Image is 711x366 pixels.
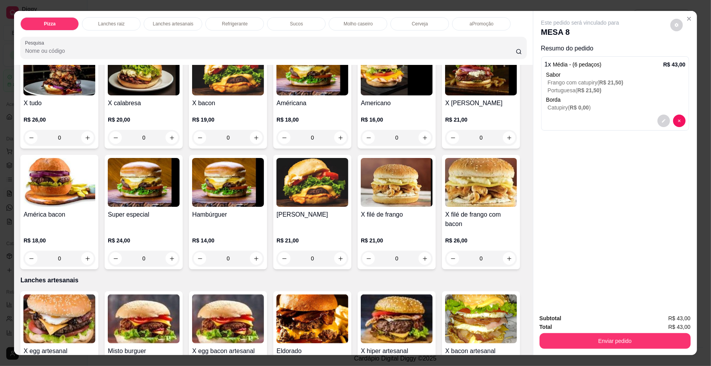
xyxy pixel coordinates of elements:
[108,346,180,356] h4: Misto burguer
[541,27,619,38] p: MESA 8
[290,21,303,27] p: Sucos
[276,47,348,95] img: product-image
[445,294,517,343] img: product-image
[663,61,686,68] p: R$ 43,00
[192,294,264,343] img: product-image
[276,237,348,244] p: R$ 21,00
[540,324,552,330] strong: Total
[23,237,95,244] p: R$ 18,00
[23,210,95,219] h4: América bacon
[553,61,602,68] span: Média - (6 pedaços)
[361,47,433,95] img: product-image
[668,323,691,331] span: R$ 43,00
[541,19,619,27] p: Este pedido será vinculado para
[192,158,264,207] img: product-image
[445,237,517,244] p: R$ 26,00
[546,96,686,104] p: Borda
[445,158,517,207] img: product-image
[23,158,95,207] img: product-image
[470,21,494,27] p: aPromoção
[670,19,683,31] button: decrease-product-quantity
[545,60,602,69] p: 1 x
[192,47,264,95] img: product-image
[20,276,526,285] p: Lanches artesanais
[668,314,691,323] span: R$ 43,00
[548,79,686,86] p: Frango com catupiry (
[23,47,95,95] img: product-image
[108,237,180,244] p: R$ 24,00
[445,346,517,356] h4: X bacon artesanal
[344,21,373,27] p: Molho caseiro
[445,47,517,95] img: product-image
[276,294,348,343] img: product-image
[23,346,95,356] h4: X egg artesanal
[546,71,686,79] div: Sabor
[445,210,517,229] h4: X filé de frango com bacon
[222,21,248,27] p: Refrigerante
[361,294,433,343] img: product-image
[44,21,55,27] p: Pizza
[108,99,180,108] h4: X calabresa
[108,294,180,343] img: product-image
[276,99,348,108] h4: Américana
[192,210,264,219] h4: Hambúrguer
[192,237,264,244] p: R$ 14,00
[25,47,515,55] input: Pesquisa
[25,39,47,46] label: Pesquisa
[192,346,264,356] h4: X egg bacon artesanal
[548,86,686,94] p: Portuguesa (
[23,294,95,343] img: product-image
[192,99,264,108] h4: X bacon
[540,315,561,321] strong: Subtotal
[673,115,686,127] button: decrease-product-quantity
[108,210,180,219] h4: Super especial
[361,346,433,356] h4: X hiper artesanal
[276,116,348,124] p: R$ 18,00
[192,116,264,124] p: R$ 19,00
[153,21,193,27] p: Lanches artesanais
[108,116,180,124] p: R$ 20,00
[276,346,348,356] h4: Eldorado
[23,99,95,108] h4: X tudo
[445,99,517,108] h4: X [PERSON_NAME]
[276,158,348,207] img: product-image
[658,115,670,127] button: decrease-product-quantity
[23,116,95,124] p: R$ 26,00
[599,79,624,86] span: R$ 21,50 )
[361,158,433,207] img: product-image
[541,44,689,53] p: Resumo do pedido
[361,99,433,108] h4: Americano
[361,210,433,219] h4: X filé de frango
[577,87,602,93] span: R$ 21,50 )
[98,21,125,27] p: Lanches raiz
[548,104,686,111] p: Catupiry ( )
[276,210,348,219] h4: [PERSON_NAME]
[412,21,428,27] p: Cerveja
[540,333,691,349] button: Enviar pedido
[683,13,695,25] button: Close
[361,237,433,244] p: R$ 21,00
[361,116,433,124] p: R$ 16,00
[445,116,517,124] p: R$ 21,00
[108,47,180,95] img: product-image
[570,104,589,111] span: R$ 0,00
[108,158,180,207] img: product-image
